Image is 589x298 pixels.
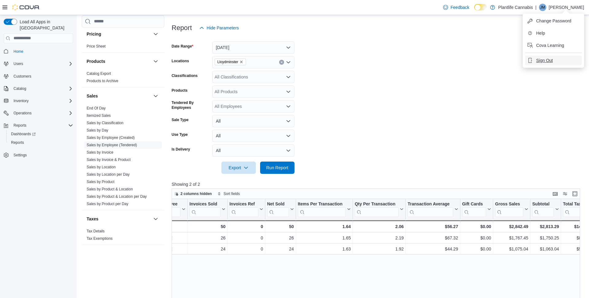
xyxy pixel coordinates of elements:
span: Reports [9,139,73,146]
div: Taxes [82,227,164,245]
button: [DATE] [212,41,294,54]
a: Sales by Location per Day [87,172,130,177]
button: All [212,130,294,142]
button: Open list of options [286,60,291,65]
label: Tendered By Employees [172,100,210,110]
div: Gift Card Sales [462,201,486,217]
span: Sort fields [224,191,240,196]
span: Lloydminster [215,59,246,65]
button: Help [525,28,582,38]
button: Operations [1,109,76,117]
span: Reports [14,123,26,128]
div: Products [82,70,164,87]
a: Tax Details [87,229,105,233]
span: Load All Apps in [GEOGRAPHIC_DATA] [17,19,73,31]
button: Qty Per Transaction [355,201,404,217]
button: Customers [1,72,76,81]
button: Hide Parameters [197,22,241,34]
button: Run Report [260,162,294,174]
div: 1.63 [298,245,351,253]
p: [PERSON_NAME] [549,4,584,11]
div: Invoices Sold [189,201,220,207]
button: Sales [87,93,151,99]
div: $1,767.45 [495,234,528,242]
button: Reports [11,122,29,129]
div: Invoices Ref [229,201,258,217]
div: $0.00 [462,234,491,242]
button: Taxes [87,216,151,222]
a: Sales by Product & Location per Day [87,194,147,199]
button: Users [11,60,25,67]
div: Items Per Transaction [298,201,346,207]
button: Pricing [87,31,151,37]
span: Price Sheet [87,44,106,49]
div: Invoices Ref [229,201,258,207]
button: Invoices Ref [229,201,263,217]
span: Sign Out [536,57,553,63]
h3: Report [172,24,192,32]
div: Qty Per Transaction [355,201,399,207]
a: Sales by Invoice [87,150,113,155]
span: Sales by Location per Day [87,172,130,177]
div: Subtotal [532,201,554,217]
span: Sales by Product per Day [87,201,128,206]
button: Open list of options [286,104,291,109]
span: Home [14,49,23,54]
div: $1,075.04 [495,245,528,253]
span: JM [540,4,545,11]
span: Operations [14,111,32,116]
label: Is Delivery [172,147,190,152]
a: Itemized Sales [87,113,111,118]
span: Sales by Product & Location [87,187,133,192]
div: $1,750.25 [532,234,559,242]
label: Locations [172,59,189,63]
span: Feedback [451,4,469,10]
button: All [212,144,294,157]
span: Home [11,48,73,55]
div: Gift Cards [462,201,486,207]
span: Customers [11,72,73,80]
span: Catalog [14,86,26,91]
div: Janet Minty [539,4,546,11]
span: Cova Learning [536,42,564,48]
div: $67.32 [408,234,458,242]
div: [PERSON_NAME] [137,234,185,242]
button: Keyboard shortcuts [552,190,559,197]
button: Sales [152,92,159,100]
button: Export [221,162,256,174]
div: Pricing [82,43,164,52]
button: Remove Lloydminster from selection in this group [240,60,243,64]
div: 1.92 [355,245,404,253]
span: Change Password [536,18,571,24]
div: 26 [189,234,225,242]
label: Classifications [172,73,198,78]
a: Dashboards [9,130,38,138]
nav: Complex example [4,44,73,176]
a: Sales by Invoice & Product [87,158,131,162]
button: Transaction Average [408,201,458,217]
button: Change Password [525,16,582,26]
div: [PERSON_NAME] [137,245,185,253]
span: Tax Exemptions [87,236,113,241]
span: Sales by Product & Location per Day [87,194,147,199]
span: Reports [11,140,24,145]
p: Showing 2 of 2 [172,181,584,187]
button: Operations [11,109,34,117]
a: Sales by Employee (Tendered) [87,143,137,147]
input: Dark Mode [474,4,487,10]
span: Operations [11,109,73,117]
div: 2.06 [355,223,404,230]
button: Clear input [279,60,284,65]
h3: Pricing [87,31,101,37]
button: Products [87,58,151,64]
p: | [535,4,536,11]
div: $2,842.49 [495,223,528,230]
span: Help [536,30,545,36]
button: All [212,115,294,127]
span: Reports [11,122,73,129]
button: Items Per Transaction [298,201,351,217]
div: Net Sold [267,201,289,217]
button: 2 columns hidden [172,190,214,197]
